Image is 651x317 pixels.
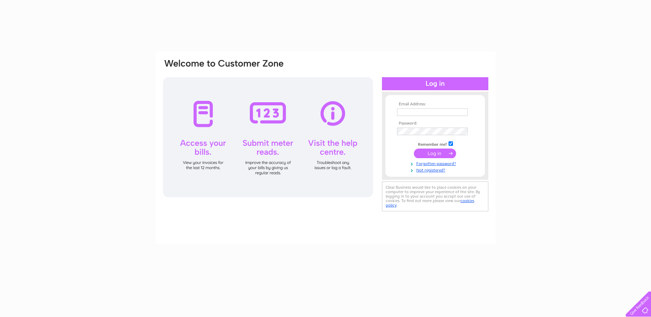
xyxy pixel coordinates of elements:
[395,121,475,126] th: Password:
[397,160,475,166] a: Forgotten password?
[397,166,475,173] a: Not registered?
[382,181,488,211] div: Clear Business would like to place cookies on your computer to improve your experience of the sit...
[395,140,475,147] td: Remember me?
[414,149,456,158] input: Submit
[395,102,475,107] th: Email Address:
[386,198,474,208] a: cookies policy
